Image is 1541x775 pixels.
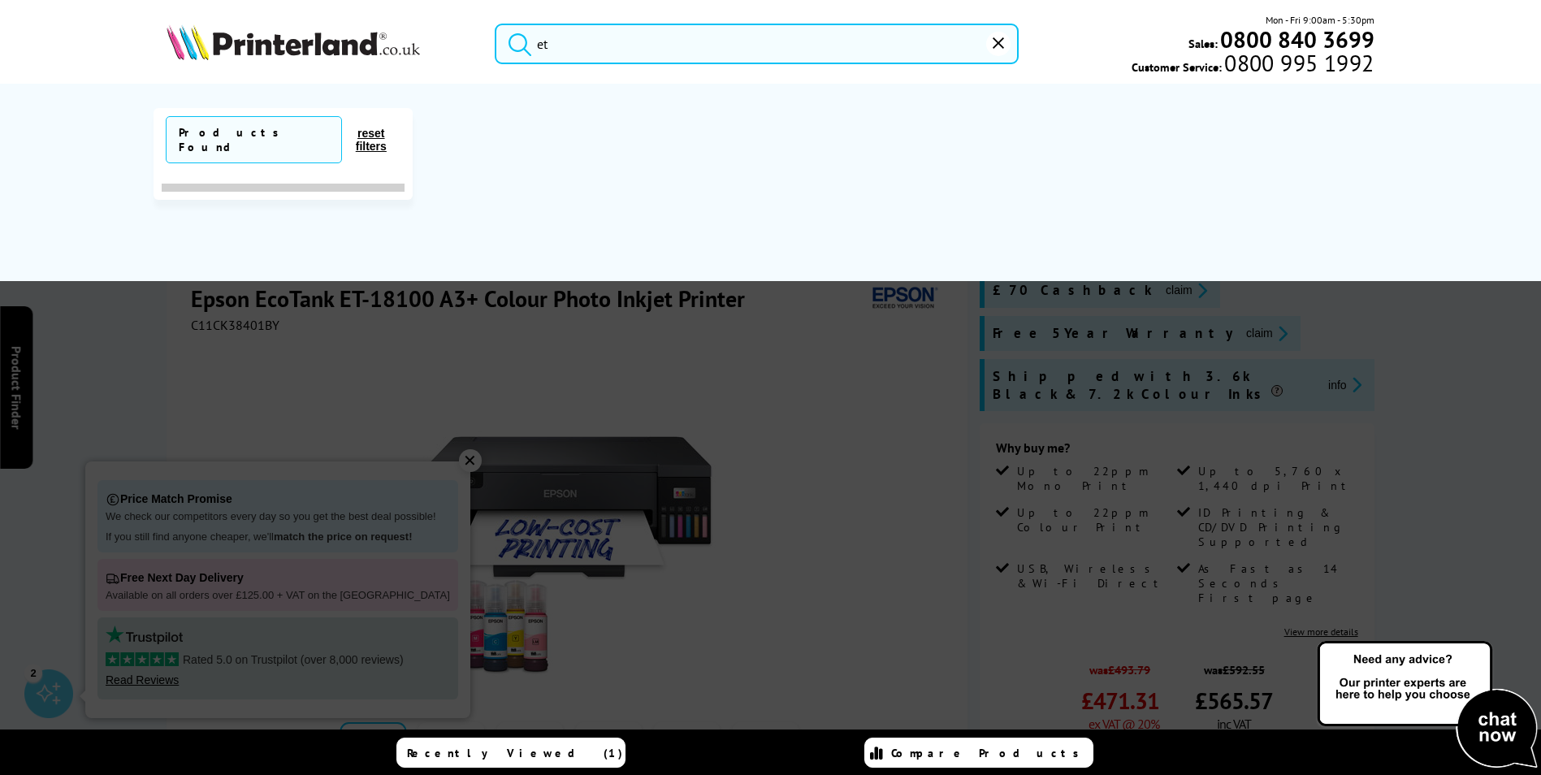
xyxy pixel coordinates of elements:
span: Recently Viewed (1) [407,746,623,760]
span: Mon - Fri 9:00am - 5:30pm [1266,12,1374,28]
input: S [495,24,1019,64]
span: Compare Products [891,746,1088,760]
span: Sales: [1188,36,1218,51]
b: 0800 840 3699 [1220,24,1374,54]
img: Printerland Logo [167,24,420,60]
a: Compare Products [864,738,1093,768]
a: Printerland Logo [167,24,474,63]
button: reset filters [342,126,400,154]
span: 0800 995 1992 [1222,55,1374,71]
span: Customer Service: [1132,55,1374,75]
div: Products Found [179,125,333,154]
a: Recently Viewed (1) [396,738,625,768]
a: 0800 840 3699 [1218,32,1374,47]
img: Open Live Chat window [1314,639,1541,772]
